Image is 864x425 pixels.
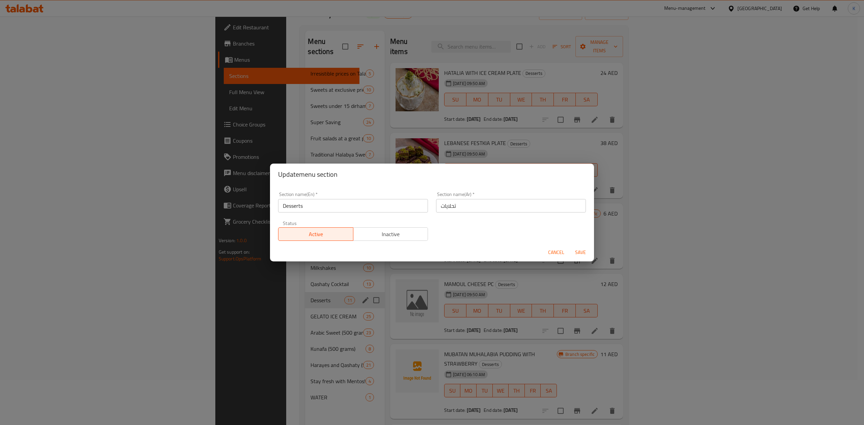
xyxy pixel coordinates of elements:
button: Save [570,246,591,259]
button: Cancel [545,246,567,259]
input: Please enter section name(ar) [436,199,586,213]
button: Active [278,227,353,241]
span: Inactive [356,229,426,239]
h2: Update menu section [278,169,586,180]
span: Save [572,248,589,257]
span: Active [281,229,351,239]
input: Please enter section name(en) [278,199,428,213]
span: Cancel [548,248,564,257]
button: Inactive [353,227,428,241]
